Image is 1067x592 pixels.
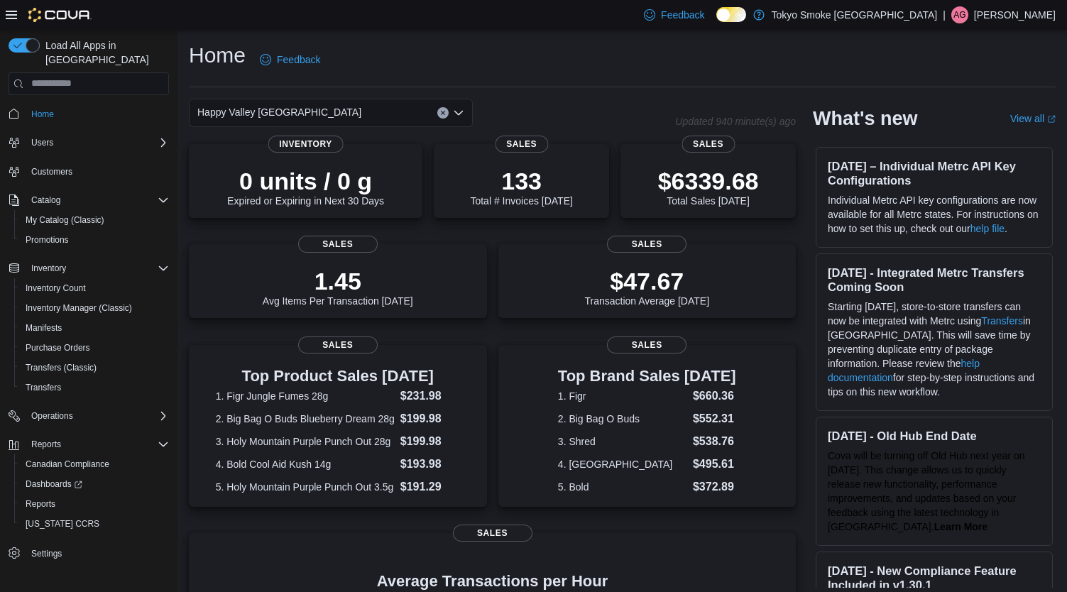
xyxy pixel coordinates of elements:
[26,134,59,151] button: Users
[216,368,460,385] h3: Top Product Sales [DATE]
[558,368,736,385] h3: Top Brand Sales [DATE]
[31,166,72,177] span: Customers
[26,322,62,334] span: Manifests
[716,22,717,23] span: Dark Mode
[661,8,704,22] span: Feedback
[828,300,1041,399] p: Starting [DATE], store-to-store transfers can now be integrated with Metrc using in [GEOGRAPHIC_D...
[14,230,175,250] button: Promotions
[14,494,175,514] button: Reports
[20,515,169,532] span: Washington CCRS
[277,53,320,67] span: Feedback
[20,212,169,229] span: My Catalog (Classic)
[26,260,72,277] button: Inventory
[216,480,395,494] dt: 5. Holy Mountain Purple Punch Out 3.5g
[216,457,395,471] dt: 4. Bold Cool Aid Kush 14g
[693,388,736,405] dd: $660.36
[682,136,735,153] span: Sales
[453,525,532,542] span: Sales
[26,105,169,123] span: Home
[197,104,361,121] span: Happy Valley [GEOGRAPHIC_DATA]
[263,267,413,307] div: Avg Items Per Transaction [DATE]
[828,265,1041,294] h3: [DATE] - Integrated Metrc Transfers Coming Soon
[26,498,55,510] span: Reports
[26,436,169,453] span: Reports
[3,133,175,153] button: Users
[20,319,169,336] span: Manifests
[974,6,1056,23] p: [PERSON_NAME]
[20,515,105,532] a: [US_STATE] CCRS
[26,459,109,470] span: Canadian Compliance
[20,300,138,317] a: Inventory Manager (Classic)
[26,545,67,562] a: Settings
[558,480,687,494] dt: 5. Bold
[227,167,384,195] p: 0 units / 0 g
[26,342,90,353] span: Purchase Orders
[470,167,572,195] p: 133
[26,192,169,209] span: Catalog
[14,474,175,494] a: Dashboards
[14,318,175,338] button: Manifests
[20,231,169,248] span: Promotions
[20,280,92,297] a: Inventory Count
[558,434,687,449] dt: 3. Shred
[970,223,1005,234] a: help file
[981,315,1023,327] a: Transfers
[20,495,169,512] span: Reports
[14,210,175,230] button: My Catalog (Classic)
[200,573,784,590] h4: Average Transactions per Hour
[470,167,572,207] div: Total # Invoices [DATE]
[14,514,175,534] button: [US_STATE] CCRS
[1010,113,1056,124] a: View allExternal link
[693,410,736,427] dd: $552.31
[828,450,1025,532] span: Cova will be turning off Old Hub next year on [DATE]. This change allows us to quickly release ne...
[558,412,687,426] dt: 2. Big Bag O Buds
[951,6,968,23] div: Allyson Gear
[813,107,917,130] h2: What's new
[14,338,175,358] button: Purchase Orders
[216,434,395,449] dt: 3. Holy Mountain Purple Punch Out 28g
[3,434,175,454] button: Reports
[26,407,169,424] span: Operations
[31,137,53,148] span: Users
[658,167,759,207] div: Total Sales [DATE]
[14,298,175,318] button: Inventory Manager (Classic)
[20,339,169,356] span: Purchase Orders
[28,8,92,22] img: Cova
[268,136,344,153] span: Inventory
[584,267,709,307] div: Transaction Average [DATE]
[400,410,460,427] dd: $199.98
[26,214,104,226] span: My Catalog (Classic)
[495,136,548,153] span: Sales
[26,478,82,490] span: Dashboards
[828,193,1041,236] p: Individual Metrc API key configurations are now available for all Metrc states. For instructions ...
[14,278,175,298] button: Inventory Count
[20,379,169,396] span: Transfers
[558,457,687,471] dt: 4. [GEOGRAPHIC_DATA]
[26,436,67,453] button: Reports
[26,163,169,180] span: Customers
[20,231,75,248] a: Promotions
[14,378,175,398] button: Transfers
[934,521,987,532] a: Learn More
[26,106,60,123] a: Home
[31,263,66,274] span: Inventory
[20,359,102,376] a: Transfers (Classic)
[607,236,686,253] span: Sales
[3,258,175,278] button: Inventory
[400,433,460,450] dd: $199.98
[3,406,175,426] button: Operations
[298,236,378,253] span: Sales
[26,518,99,530] span: [US_STATE] CCRS
[558,389,687,403] dt: 1. Figr
[26,382,61,393] span: Transfers
[20,379,67,396] a: Transfers
[3,161,175,182] button: Customers
[400,478,460,495] dd: $191.29
[26,192,66,209] button: Catalog
[828,429,1041,443] h3: [DATE] - Old Hub End Date
[20,476,88,493] a: Dashboards
[26,362,97,373] span: Transfers (Classic)
[584,267,709,295] p: $47.67
[14,454,175,474] button: Canadian Compliance
[20,212,110,229] a: My Catalog (Classic)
